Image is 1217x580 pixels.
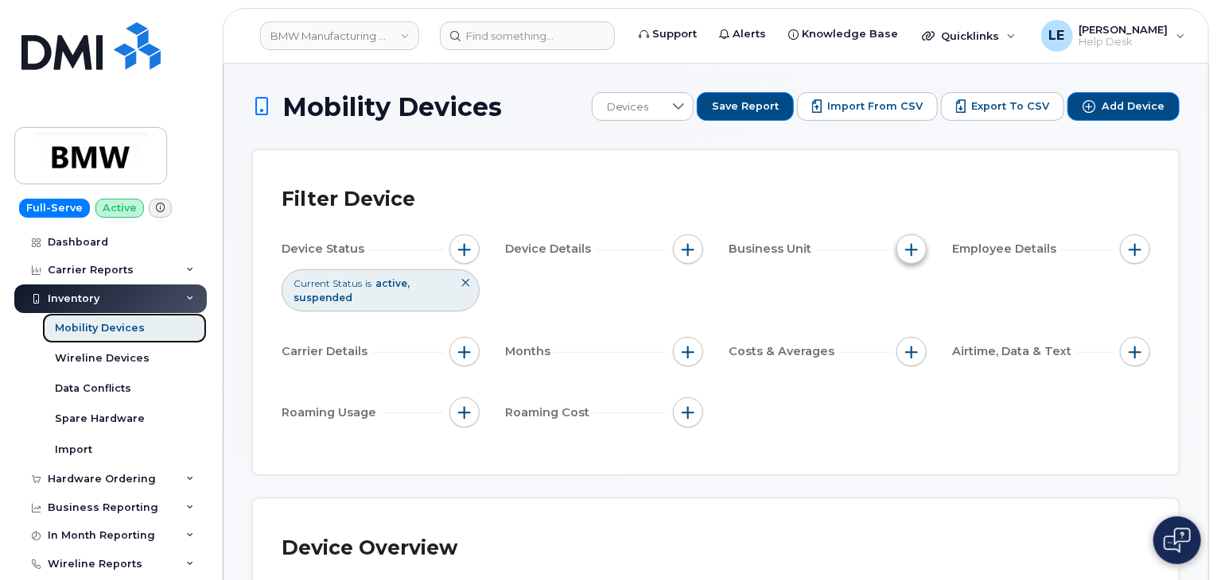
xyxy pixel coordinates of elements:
[294,276,362,290] span: Current Status
[282,93,502,121] span: Mobility Devices
[505,241,596,257] span: Device Details
[282,241,369,257] span: Device Status
[375,277,410,289] span: active
[593,93,663,122] span: Devices
[971,99,1049,114] span: Export to CSV
[365,276,371,290] span: is
[952,343,1076,360] span: Airtime, Data & Text
[1067,92,1180,121] button: Add Device
[505,343,555,360] span: Months
[294,292,352,304] span: suspended
[282,179,415,220] div: Filter Device
[697,92,794,121] button: Save Report
[505,404,594,421] span: Roaming Cost
[282,343,372,360] span: Carrier Details
[797,92,938,121] button: Import from CSV
[729,241,816,257] span: Business Unit
[941,92,1064,121] button: Export to CSV
[1164,528,1191,553] img: Open chat
[827,99,923,114] span: Import from CSV
[282,404,381,421] span: Roaming Usage
[729,343,839,360] span: Costs & Averages
[282,528,457,569] div: Device Overview
[952,241,1061,257] span: Employee Details
[1102,99,1165,114] span: Add Device
[712,99,779,114] span: Save Report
